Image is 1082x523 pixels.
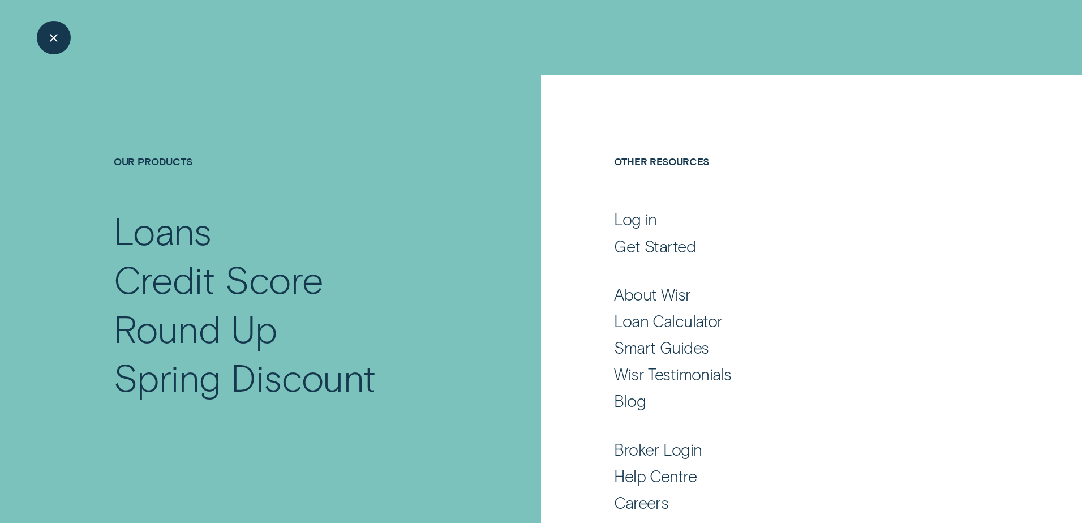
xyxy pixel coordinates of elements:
a: Smart Guides [614,337,967,358]
a: Help Centre [614,466,967,486]
div: Get Started [614,236,695,256]
div: Broker Login [614,439,702,460]
a: Round Up [114,304,462,353]
div: About Wisr [614,284,690,305]
a: Get Started [614,236,967,256]
div: Log in [614,209,657,229]
button: Close Menu [37,21,71,55]
div: Smart Guides [614,337,709,358]
a: Wisr Testimonials [614,364,967,384]
a: Broker Login [614,439,967,460]
div: Careers [614,492,668,513]
div: Loan Calculator [614,311,722,331]
div: Round Up [114,304,277,353]
h4: Other Resources [614,155,967,206]
a: Careers [614,492,967,513]
a: Log in [614,209,967,229]
div: Loans [114,206,212,255]
h4: Our Products [114,155,462,206]
div: Spring Discount [114,353,376,401]
a: Credit Score [114,255,462,303]
a: Loans [114,206,462,255]
div: Wisr Testimonials [614,364,731,384]
a: Spring Discount [114,353,462,401]
div: Blog [614,391,646,411]
a: Loan Calculator [614,311,967,331]
a: Blog [614,391,967,411]
div: Help Centre [614,466,697,486]
a: About Wisr [614,284,967,305]
div: Credit Score [114,255,324,303]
